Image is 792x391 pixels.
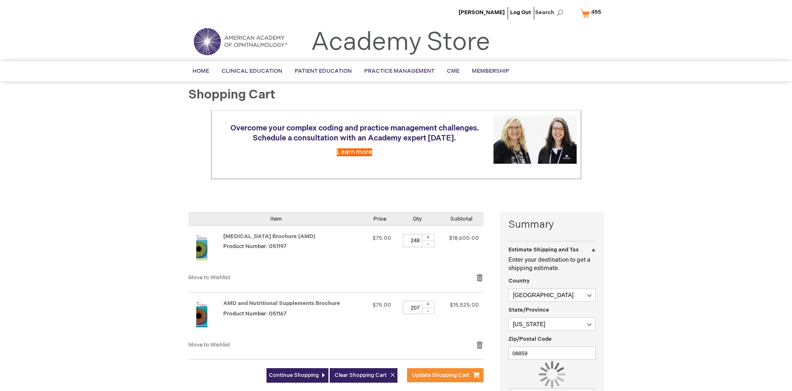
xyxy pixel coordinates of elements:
span: Membership [472,68,509,74]
span: Item [270,216,282,222]
span: CME [447,68,459,74]
a: AMD and Nutritional Supplements Brochure [188,301,223,332]
button: Clear Shopping Cart [330,368,397,383]
strong: Summary [508,218,596,232]
span: Shopping Cart [188,87,275,102]
a: Move to Wishlist [188,342,230,348]
span: Home [192,68,209,74]
a: Continue Shopping [266,368,328,383]
span: Practice Management [364,68,434,74]
span: $15,525.00 [450,302,479,308]
span: Continue Shopping [269,372,319,379]
a: Log Out [510,9,531,16]
span: Zip/Postal Code [508,336,552,342]
a: Move to Wishlist [188,274,230,281]
button: Update Shopping Cart [407,368,484,382]
span: Product Number: 051167 [223,310,286,317]
input: Qty [403,301,428,314]
a: 455 [578,6,607,20]
div: - [422,241,434,247]
span: 455 [591,9,601,15]
span: Clinical Education [222,68,282,74]
span: Patient Education [295,68,352,74]
strong: Estimate Shipping and Tax [508,246,579,253]
img: Schedule a consultation with an Academy expert today [493,115,577,164]
p: Enter your destination to get a shipping estimate. [508,256,596,273]
span: Product Number: 051197 [223,243,286,250]
span: Subtotal [450,216,472,222]
span: Update Shopping Cart [412,372,469,379]
span: Search [535,4,567,21]
a: AMD and Nutritional Supplements Brochure [223,300,340,307]
img: Loading... [539,361,565,388]
div: - [422,307,434,314]
div: + [422,234,434,241]
a: [PERSON_NAME] [459,9,505,16]
span: Country [508,278,530,284]
span: $18,600.00 [449,235,479,241]
span: $75.00 [373,302,391,308]
span: Clear Shopping Cart [335,372,387,379]
span: Overcome your complex coding and practice management challenges. Schedule a consultation with an ... [230,124,479,143]
input: Qty [403,234,428,247]
img: Age-Related Macular Degeneration Brochure (AMD) [188,234,215,261]
div: + [422,301,434,308]
a: Learn more [337,148,372,156]
span: Qty [413,216,422,222]
span: $75.00 [373,235,391,241]
a: Academy Store [311,27,490,57]
img: AMD and Nutritional Supplements Brochure [188,301,215,327]
a: [MEDICAL_DATA] Brochure (AMD) [223,233,316,240]
span: State/Province [508,307,549,313]
a: Age-Related Macular Degeneration Brochure (AMD) [188,234,223,266]
span: Price [373,216,386,222]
